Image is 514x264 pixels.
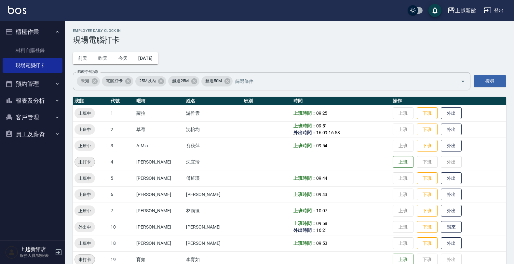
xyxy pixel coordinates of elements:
[135,219,184,235] td: [PERSON_NAME]
[441,205,462,217] button: 外出
[184,105,242,121] td: 游雅雲
[293,176,316,181] b: 上班時間：
[417,205,438,217] button: 下班
[242,97,292,105] th: 班別
[74,191,95,198] span: 上班中
[293,208,316,213] b: 上班時間：
[8,6,26,14] img: Logo
[74,110,95,117] span: 上班中
[3,75,62,92] button: 預約管理
[77,69,98,74] label: 篩選打卡記錄
[316,111,328,116] span: 09:25
[109,219,135,235] td: 10
[109,138,135,154] td: 3
[109,121,135,138] td: 2
[135,78,160,84] span: 25M以內
[135,105,184,121] td: 蘿拉
[3,43,62,58] a: 材料自購登錄
[93,52,113,64] button: 昨天
[441,221,462,233] button: 歸來
[73,52,93,64] button: 前天
[316,241,328,246] span: 09:53
[135,235,184,251] td: [PERSON_NAME]
[20,253,53,258] p: 服務人員/純報表
[184,203,242,219] td: 林雨臻
[417,124,438,136] button: 下班
[441,172,462,184] button: 外出
[292,121,391,138] td: -
[184,97,242,105] th: 姓名
[3,23,62,40] button: 櫃檯作業
[135,97,184,105] th: 暱稱
[417,237,438,249] button: 下班
[184,170,242,186] td: 傅旌瑛
[417,107,438,119] button: 下班
[74,126,95,133] span: 上班中
[391,97,506,105] th: 操作
[316,130,328,135] span: 16:09
[184,154,242,170] td: 沈宜珍
[201,76,233,86] div: 超過50M
[201,78,226,84] span: 超過50M
[474,75,506,87] button: 搜尋
[77,78,93,84] span: 未知
[481,5,506,17] button: 登出
[316,221,328,226] span: 09:58
[109,105,135,121] td: 1
[75,159,95,165] span: 未打卡
[417,172,438,184] button: 下班
[316,176,328,181] span: 09:44
[441,124,462,136] button: 外出
[3,92,62,109] button: 報表及分析
[293,130,316,135] b: 外出時間：
[441,140,462,152] button: 外出
[234,75,449,87] input: 篩選條件
[316,123,328,128] span: 09:51
[293,143,316,148] b: 上班時間：
[293,192,316,197] b: 上班時間：
[135,186,184,203] td: [PERSON_NAME]
[316,208,328,213] span: 10:07
[75,256,95,263] span: 未打卡
[455,7,476,15] div: 上越新館
[417,140,438,152] button: 下班
[102,78,127,84] span: 電腦打卡
[74,142,95,149] span: 上班中
[135,203,184,219] td: [PERSON_NAME]
[74,175,95,182] span: 上班中
[316,192,328,197] span: 09:43
[73,35,506,45] h3: 現場電腦打卡
[417,189,438,201] button: 下班
[458,76,468,86] button: Open
[74,224,95,231] span: 外出中
[441,237,462,249] button: 外出
[316,143,328,148] span: 09:54
[109,203,135,219] td: 7
[184,235,242,251] td: [PERSON_NAME]
[77,76,100,86] div: 未知
[3,58,62,73] a: 現場電腦打卡
[292,97,391,105] th: 時間
[293,221,316,226] b: 上班時間：
[293,111,316,116] b: 上班時間：
[184,186,242,203] td: [PERSON_NAME]
[5,246,18,259] img: Person
[135,121,184,138] td: 草莓
[3,109,62,126] button: 客戶管理
[74,207,95,214] span: 上班中
[293,241,316,246] b: 上班時間：
[20,246,53,253] h5: 上越新館店
[184,219,242,235] td: [PERSON_NAME]
[133,52,158,64] button: [DATE]
[109,186,135,203] td: 6
[417,221,438,233] button: 下班
[393,156,413,168] button: 上班
[293,123,316,128] b: 上班時間：
[441,107,462,119] button: 外出
[135,154,184,170] td: [PERSON_NAME]
[135,138,184,154] td: A-Mia
[293,228,316,233] b: 外出時間：
[184,121,242,138] td: 沈怡均
[102,76,133,86] div: 電腦打卡
[316,228,328,233] span: 16:21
